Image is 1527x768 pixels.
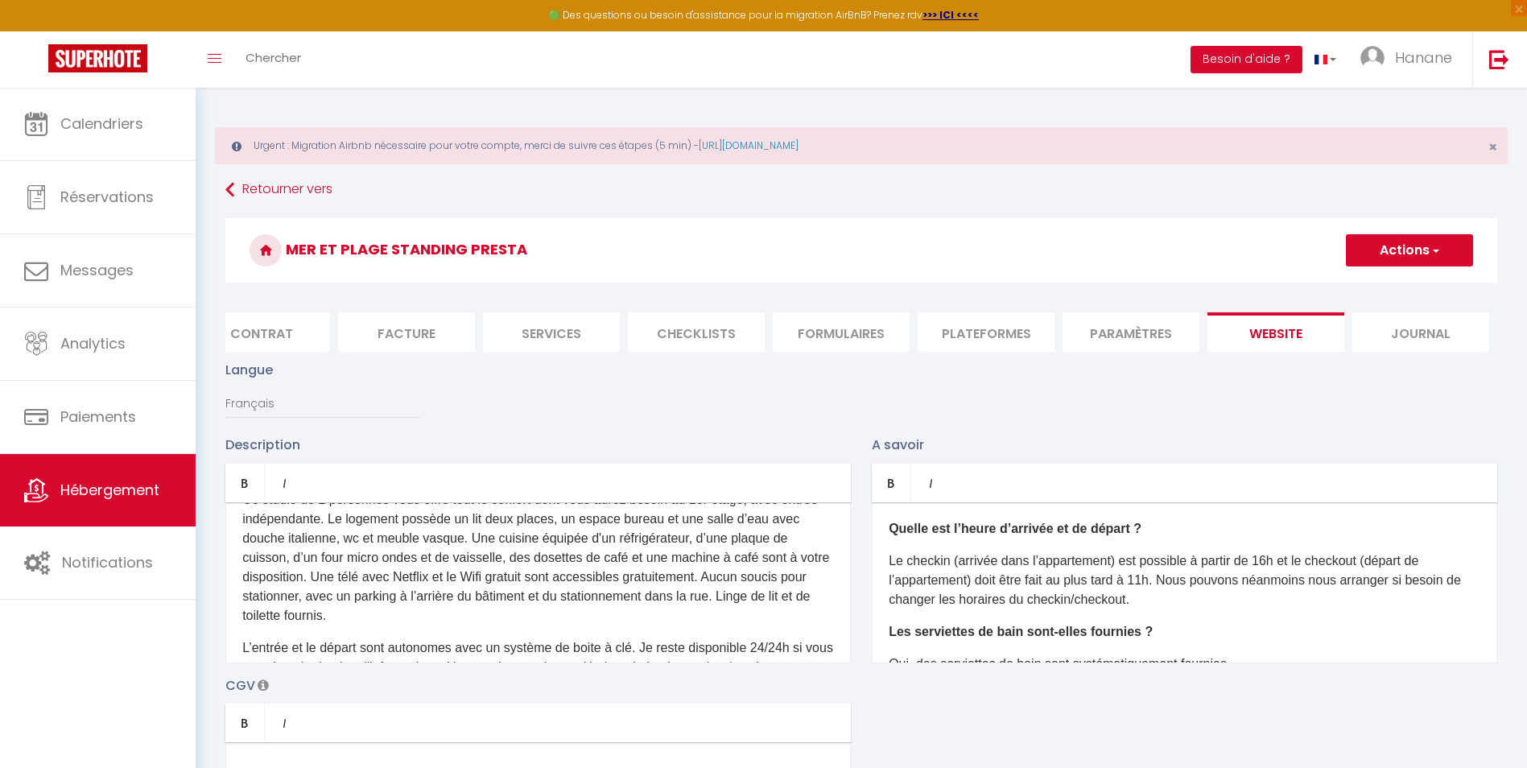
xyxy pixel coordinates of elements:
li: Formulaires [773,312,910,352]
li: Plateformes [918,312,1054,352]
span: Hébergement [60,480,159,500]
a: Retourner vers [225,175,1497,204]
p: Oui, des serviettes de bain sont systématiquement fournies. [889,654,1480,674]
button: Actions [1346,234,1473,266]
a: [URL][DOMAIN_NAME] [699,138,799,152]
li: Contrat [193,312,330,352]
button: Besoin d'aide ? [1191,46,1302,73]
a: Bold [872,464,911,502]
li: website [1207,312,1344,352]
label: Langue [225,360,273,380]
li: Journal [1352,312,1489,352]
p: Description [225,435,851,455]
li: Facture [338,312,475,352]
a: Italic [265,704,303,742]
li: Paramètres [1063,312,1199,352]
div: Urgent : Migration Airbnb nécessaire pour votre compte, merci de suivre ces étapes (5 min) - [215,127,1508,164]
a: Bold [225,704,265,742]
span: Analytics [60,333,126,353]
img: Super Booking [48,44,147,72]
b: Les serviettes de bain sont-elles fournies ? [889,625,1153,638]
a: Italic [265,464,303,502]
b: Quelle est l’heure d’arrivée et de départ ? [889,522,1141,535]
li: Services [483,312,620,352]
h3: Mer et plage Standing Presta [225,218,1497,283]
p: A savoir [872,435,1497,455]
span: Réservations [60,187,154,207]
p: Ce studio de 2 personnes vous offre tout le confort dont vous aurez besoin au 1er étage, avec ent... [242,490,834,626]
a: Italic [911,464,950,502]
span: Paiements [60,407,136,427]
button: Close [1488,140,1497,155]
span: Messages [60,260,134,280]
p: CGV [225,675,851,696]
span: Calendriers [60,114,143,134]
img: logout [1489,49,1509,69]
a: ... Hanane [1348,31,1472,88]
p: L’entrée et le départ sont autonomes avec un système de boite à clé. Je reste disponible 24/24h s... [242,638,834,696]
span: Notifications [62,552,153,572]
span: Hanane [1395,47,1452,68]
span: Chercher [246,49,301,66]
li: Checklists [628,312,765,352]
img: ... [1360,46,1385,70]
span: × [1488,137,1497,157]
a: >>> ICI <<<< [922,8,979,22]
a: Bold [225,464,265,502]
p: Le checkin (arrivée dans l’appartement) est possible à partir de 16h et le checkout (départ de l’... [889,551,1480,609]
a: Chercher [233,31,313,88]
